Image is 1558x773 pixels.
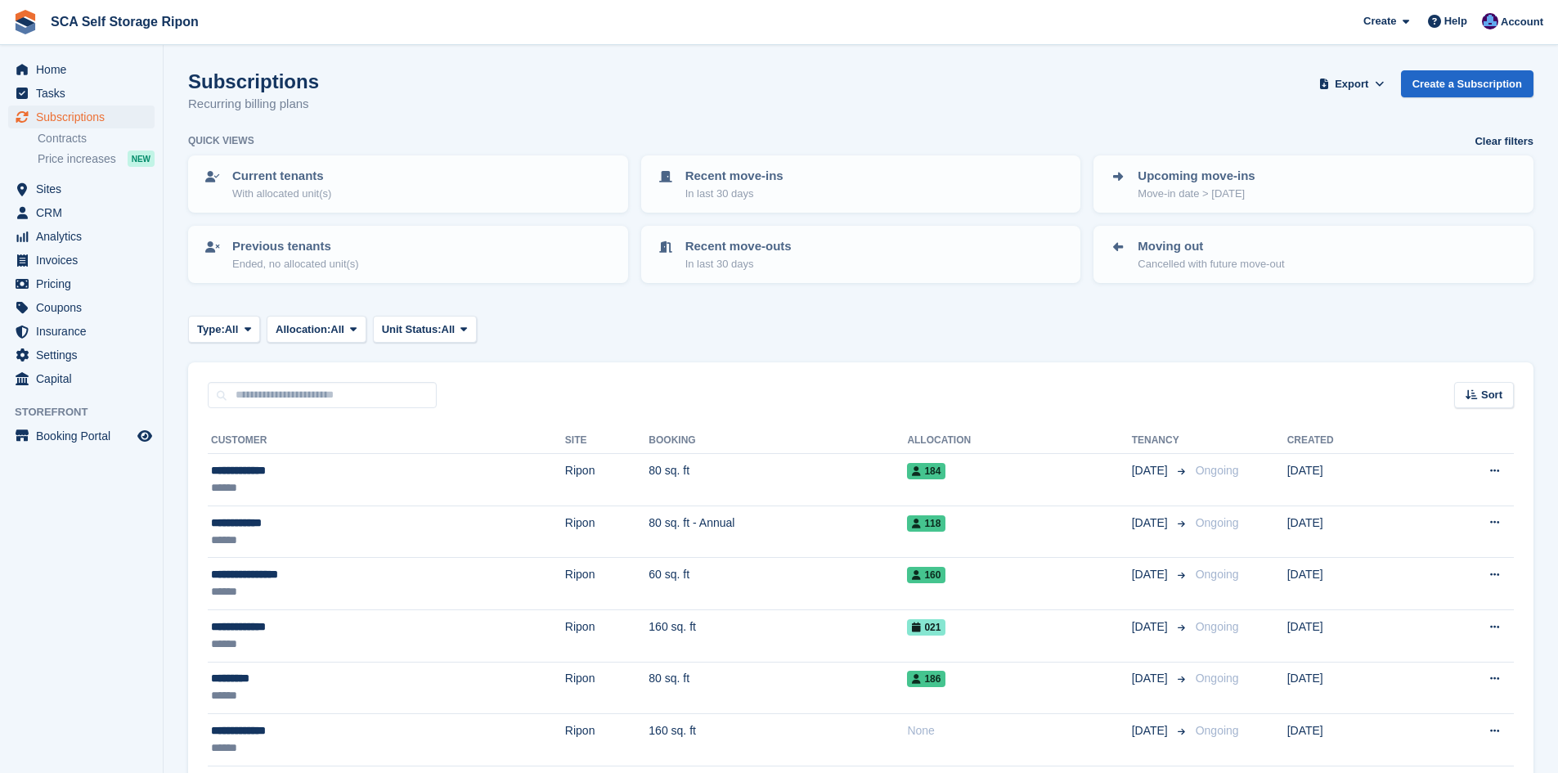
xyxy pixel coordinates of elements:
[38,151,116,167] span: Price increases
[128,151,155,167] div: NEW
[36,367,134,390] span: Capital
[1401,70,1533,97] a: Create a Subscription
[565,428,649,454] th: Site
[1287,506,1418,558] td: [DATE]
[36,58,134,81] span: Home
[1482,13,1498,29] img: Sarah Race
[685,256,792,272] p: In last 30 days
[36,272,134,295] span: Pricing
[8,367,155,390] a: menu
[36,178,134,200] span: Sites
[1196,672,1239,685] span: Ongoing
[373,316,477,343] button: Unit Status: All
[649,506,907,558] td: 80 sq. ft - Annual
[8,296,155,319] a: menu
[907,722,1131,739] div: None
[565,558,649,610] td: Ripon
[197,321,225,338] span: Type:
[36,344,134,366] span: Settings
[1132,722,1171,739] span: [DATE]
[232,256,359,272] p: Ended, no allocated unit(s)
[267,316,366,343] button: Allocation: All
[1287,714,1418,766] td: [DATE]
[190,157,626,211] a: Current tenants With allocated unit(s)
[1132,462,1171,479] span: [DATE]
[685,186,783,202] p: In last 30 days
[649,558,907,610] td: 60 sq. ft
[649,428,907,454] th: Booking
[8,272,155,295] a: menu
[1196,464,1239,477] span: Ongoing
[1444,13,1467,29] span: Help
[188,133,254,148] h6: Quick views
[8,201,155,224] a: menu
[1363,13,1396,29] span: Create
[907,463,945,479] span: 184
[1287,662,1418,714] td: [DATE]
[1095,227,1532,281] a: Moving out Cancelled with future move-out
[1138,167,1255,186] p: Upcoming move-ins
[1196,568,1239,581] span: Ongoing
[225,321,239,338] span: All
[1501,14,1543,30] span: Account
[1132,566,1171,583] span: [DATE]
[36,106,134,128] span: Subscriptions
[8,320,155,343] a: menu
[188,95,319,114] p: Recurring billing plans
[188,316,260,343] button: Type: All
[232,186,331,202] p: With allocated unit(s)
[36,82,134,105] span: Tasks
[643,157,1080,211] a: Recent move-ins In last 30 days
[188,70,319,92] h1: Subscriptions
[8,225,155,248] a: menu
[1132,428,1189,454] th: Tenancy
[1138,256,1284,272] p: Cancelled with future move-out
[276,321,330,338] span: Allocation:
[649,662,907,714] td: 80 sq. ft
[907,619,945,636] span: 021
[685,167,783,186] p: Recent move-ins
[1316,70,1388,97] button: Export
[1138,186,1255,202] p: Move-in date > [DATE]
[649,609,907,662] td: 160 sq. ft
[1481,387,1502,403] span: Sort
[38,131,155,146] a: Contracts
[643,227,1080,281] a: Recent move-outs In last 30 days
[36,201,134,224] span: CRM
[36,225,134,248] span: Analytics
[565,609,649,662] td: Ripon
[565,714,649,766] td: Ripon
[685,237,792,256] p: Recent move-outs
[44,8,205,35] a: SCA Self Storage Ripon
[135,426,155,446] a: Preview store
[15,404,163,420] span: Storefront
[649,714,907,766] td: 160 sq. ft
[907,671,945,687] span: 186
[1475,133,1533,150] a: Clear filters
[907,515,945,532] span: 118
[1138,237,1284,256] p: Moving out
[8,249,155,272] a: menu
[232,167,331,186] p: Current tenants
[1095,157,1532,211] a: Upcoming move-ins Move-in date > [DATE]
[1132,618,1171,636] span: [DATE]
[8,178,155,200] a: menu
[8,344,155,366] a: menu
[330,321,344,338] span: All
[1132,670,1171,687] span: [DATE]
[38,150,155,168] a: Price increases NEW
[1196,724,1239,737] span: Ongoing
[190,227,626,281] a: Previous tenants Ended, no allocated unit(s)
[13,10,38,34] img: stora-icon-8386f47178a22dfd0bd8f6a31ec36ba5ce8667c1dd55bd0f319d3a0aa187defe.svg
[8,58,155,81] a: menu
[907,428,1131,454] th: Allocation
[1196,620,1239,633] span: Ongoing
[208,428,565,454] th: Customer
[36,425,134,447] span: Booking Portal
[232,237,359,256] p: Previous tenants
[1287,558,1418,610] td: [DATE]
[1335,76,1368,92] span: Export
[36,249,134,272] span: Invoices
[36,296,134,319] span: Coupons
[565,454,649,506] td: Ripon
